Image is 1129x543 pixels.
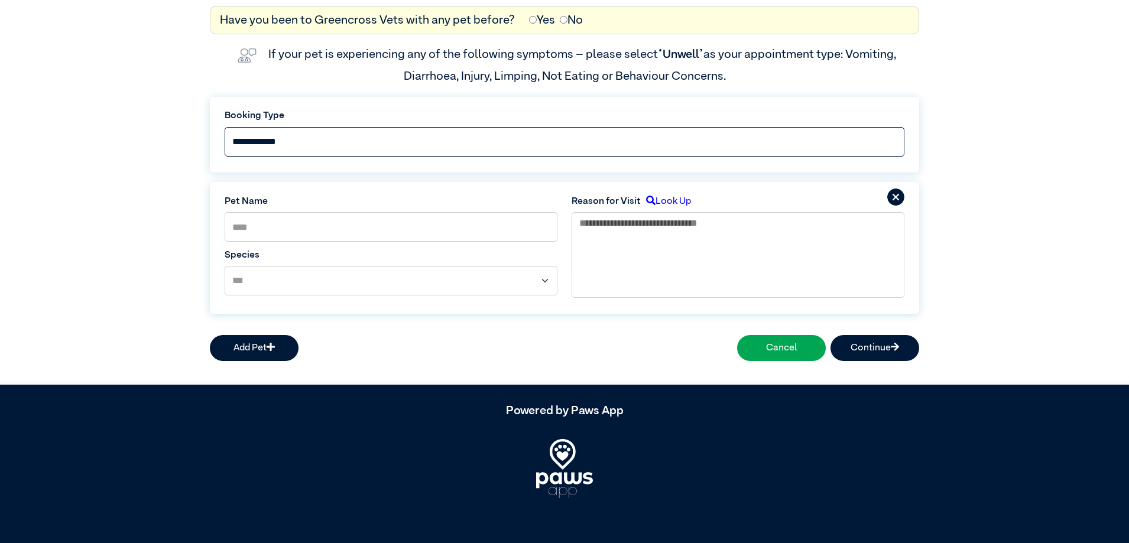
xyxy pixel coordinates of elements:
span: “Unwell” [658,48,703,60]
label: Reason for Visit [572,194,641,209]
label: Species [225,248,557,262]
button: Add Pet [210,335,299,361]
label: If your pet is experiencing any of the following symptoms – please select as your appointment typ... [268,48,898,82]
label: Yes [529,11,555,29]
label: Look Up [641,194,691,209]
input: No [560,16,567,24]
button: Continue [830,335,919,361]
h5: Powered by Paws App [210,404,919,418]
label: No [560,11,583,29]
img: vet [233,44,261,67]
label: Booking Type [225,109,904,123]
input: Yes [529,16,537,24]
img: PawsApp [536,439,593,498]
label: Have you been to Greencross Vets with any pet before? [220,11,515,29]
label: Pet Name [225,194,557,209]
button: Cancel [737,335,826,361]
